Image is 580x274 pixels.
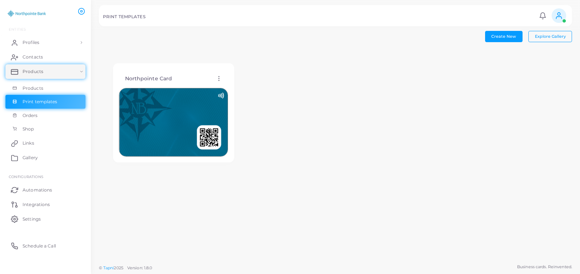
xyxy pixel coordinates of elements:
a: Products [5,81,85,95]
a: Profiles [5,35,85,50]
span: Links [23,140,34,146]
h4: Northpointe Card [125,76,172,82]
span: © [99,265,152,271]
a: Settings [5,211,85,226]
a: Automations [5,182,85,197]
a: Links [5,136,85,150]
span: Integrations [23,201,50,208]
a: Tapni [103,265,114,270]
span: Products [23,68,43,75]
a: Print templates [5,95,85,109]
a: Shop [5,122,85,136]
span: Print templates [23,98,57,105]
span: Products [23,85,43,92]
span: Gallery [23,154,38,161]
span: ENTITIES [9,27,26,31]
span: Orders [23,112,38,119]
h5: PRINT TEMPLATES [103,14,145,19]
a: Products [5,64,85,79]
a: Integrations [5,197,85,211]
span: Schedule a Call [23,243,56,249]
span: Shop [23,126,34,132]
a: Orders [5,109,85,122]
span: Version: 1.8.0 [127,265,152,270]
a: Gallery [5,150,85,165]
span: Settings [23,216,41,222]
img: dbfb181f04dc186dc883e71856877075b3596f73e83e220929a0f2d4e6ba6c33.png [119,88,228,157]
span: Create New [491,34,516,39]
span: Explore Gallery [535,34,566,39]
a: Schedule a Call [5,238,85,253]
span: Automations [23,187,52,193]
span: Configurations [9,174,43,179]
span: Profiles [23,39,39,46]
button: Explore Gallery [528,31,572,42]
span: Business cards. Reinvented. [517,264,572,270]
span: Contacts [23,54,43,60]
span: 2025 [114,265,123,271]
a: Contacts [5,50,85,64]
button: Create New [485,31,523,42]
img: logo [7,7,47,20]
